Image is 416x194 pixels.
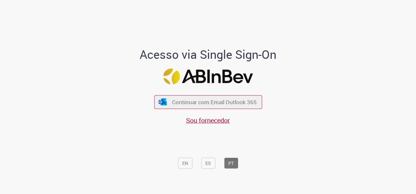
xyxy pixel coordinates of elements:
[163,69,253,85] img: Logo ABInBev
[201,157,215,169] button: ES
[224,157,238,169] button: PT
[154,95,262,109] button: ícone Azure/Microsoft 360 Continuar com Email Outlook 365
[117,48,299,61] h1: Acesso via Single Sign-On
[172,98,257,106] span: Continuar com Email Outlook 365
[186,116,230,124] a: Sou fornecedor
[178,157,192,169] button: EN
[158,98,167,105] img: ícone Azure/Microsoft 360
